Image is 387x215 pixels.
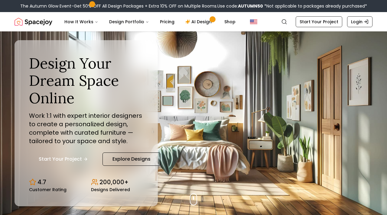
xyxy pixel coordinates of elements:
button: How It Works [60,16,103,28]
p: 4.7 [37,178,46,186]
small: Customer Rating [29,188,67,192]
a: Shop [220,16,240,28]
a: Start Your Project [296,16,342,27]
a: Explore Designs [102,152,161,166]
button: Design Portfolio [104,16,154,28]
nav: Global [15,12,372,31]
nav: Main [60,16,240,28]
small: Designs Delivered [91,188,130,192]
b: AUTUMN50 [238,3,263,9]
img: United States [250,18,257,25]
div: Design stats [29,173,143,192]
a: Start Your Project [29,152,98,166]
span: *Not applicable to packages already purchased* [263,3,367,9]
p: Work 1:1 with expert interior designers to create a personalized design, complete with curated fu... [29,111,143,145]
a: Pricing [155,16,179,28]
a: Login [347,16,372,27]
img: Spacejoy Logo [15,16,52,28]
div: The Autumn Glow Event-Get 50% OFF All Design Packages + Extra 10% OFF on Multiple Rooms. [20,3,367,9]
h1: Design Your Dream Space Online [29,55,143,107]
span: Use code: [217,3,263,9]
a: AI Design [180,16,218,28]
p: 200,000+ [99,178,128,186]
a: Spacejoy [15,16,52,28]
